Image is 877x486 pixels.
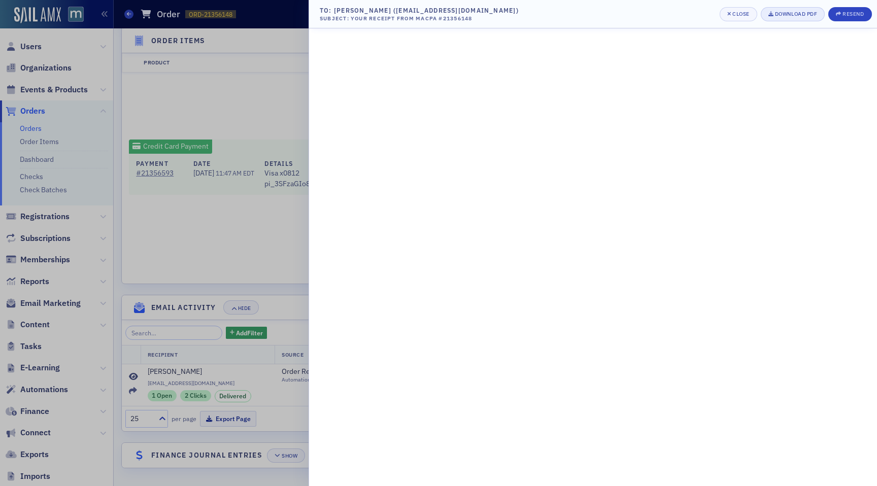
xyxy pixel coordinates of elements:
a: Download PDF [761,7,825,21]
div: Resend [842,11,864,17]
div: Download PDF [775,11,817,17]
button: Close [720,7,757,21]
button: Resend [828,7,871,21]
div: To: [PERSON_NAME] ([EMAIL_ADDRESS][DOMAIN_NAME]) [320,6,519,15]
div: Subject: Your Receipt from MACPA #21356148 [320,15,519,23]
div: Close [732,11,750,17]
